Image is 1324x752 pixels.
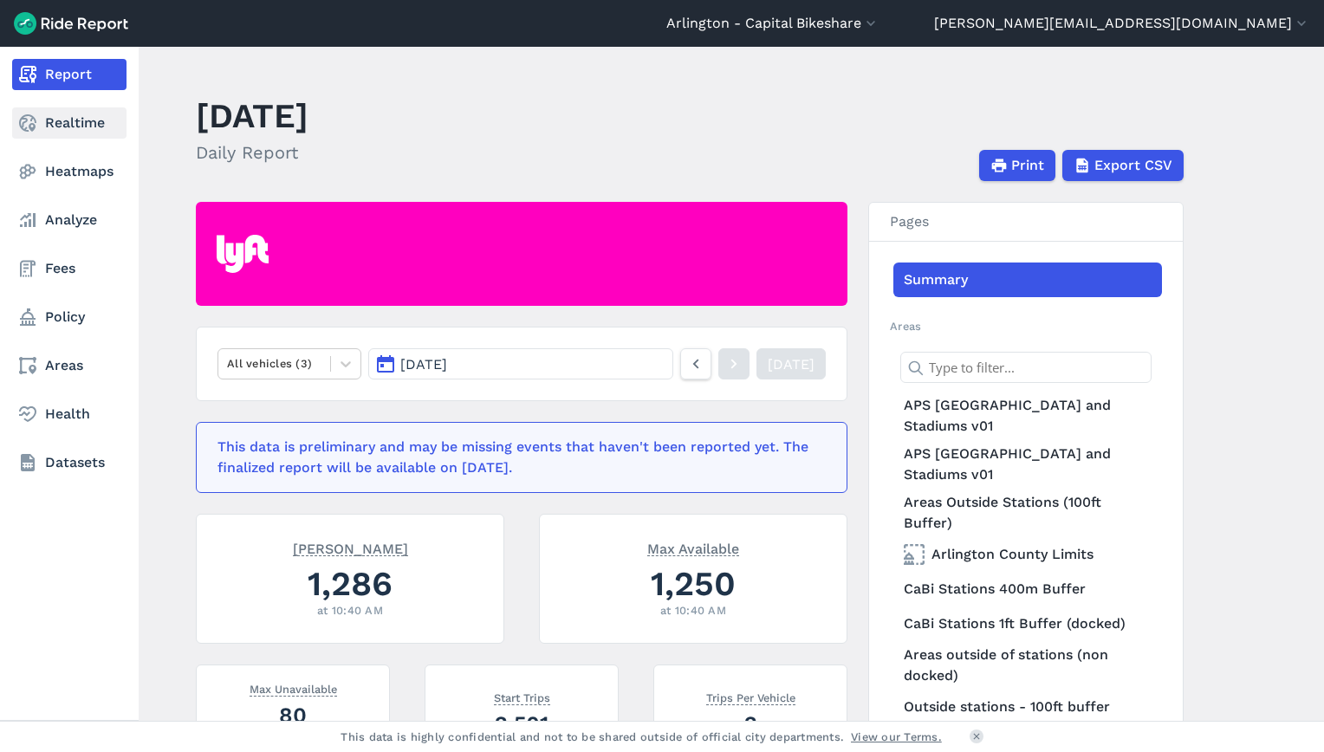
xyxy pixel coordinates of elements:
div: 1,286 [217,560,483,607]
h1: [DATE] [196,92,308,139]
div: 2,501 [446,709,597,739]
div: This data is preliminary and may be missing events that haven't been reported yet. The finalized ... [217,437,815,478]
div: 1,250 [561,560,826,607]
h2: Daily Report [196,139,308,165]
a: Outside stations - 100ft buffer [893,690,1162,724]
button: Arlington - Capital Bikeshare [666,13,879,34]
a: APS [GEOGRAPHIC_DATA] and Stadiums v01 [893,392,1162,440]
a: Areas Outside Stations (100ft Buffer) [893,489,1162,537]
div: 2 [675,709,826,739]
a: Realtime [12,107,127,139]
a: Summary [893,263,1162,297]
a: Health [12,399,127,430]
div: at 10:40 AM [217,602,483,619]
a: Report [12,59,127,90]
a: View our Terms. [851,729,942,745]
a: APS [GEOGRAPHIC_DATA] and Stadiums v01 [893,440,1162,489]
a: Analyze [12,204,127,236]
button: Print [979,150,1055,181]
h2: Areas [890,318,1162,334]
span: [PERSON_NAME] [293,539,408,556]
a: Policy [12,301,127,333]
a: CaBi Stations 400m Buffer [893,572,1162,606]
img: Lyft [217,235,269,273]
a: Areas [12,350,127,381]
input: Type to filter... [900,352,1152,383]
div: at 10:40 AM [561,602,826,619]
span: Trips Per Vehicle [706,688,795,705]
span: Max Unavailable [250,679,337,697]
img: Ride Report [14,12,128,35]
div: 80 [217,700,368,730]
span: Max Available [647,539,739,556]
a: Heatmaps [12,156,127,187]
h3: Pages [869,203,1183,242]
button: [PERSON_NAME][EMAIL_ADDRESS][DOMAIN_NAME] [934,13,1310,34]
a: Areas outside of stations (non docked) [893,641,1162,690]
button: Export CSV [1062,150,1184,181]
a: Fees [12,253,127,284]
span: [DATE] [400,356,447,373]
a: [DATE] [756,348,826,379]
a: CaBi Stations 1ft Buffer (docked) [893,606,1162,641]
a: Datasets [12,447,127,478]
button: [DATE] [368,348,673,379]
span: Export CSV [1094,155,1172,176]
a: Arlington County Limits [893,537,1162,572]
span: Start Trips [494,688,550,705]
span: Print [1011,155,1044,176]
